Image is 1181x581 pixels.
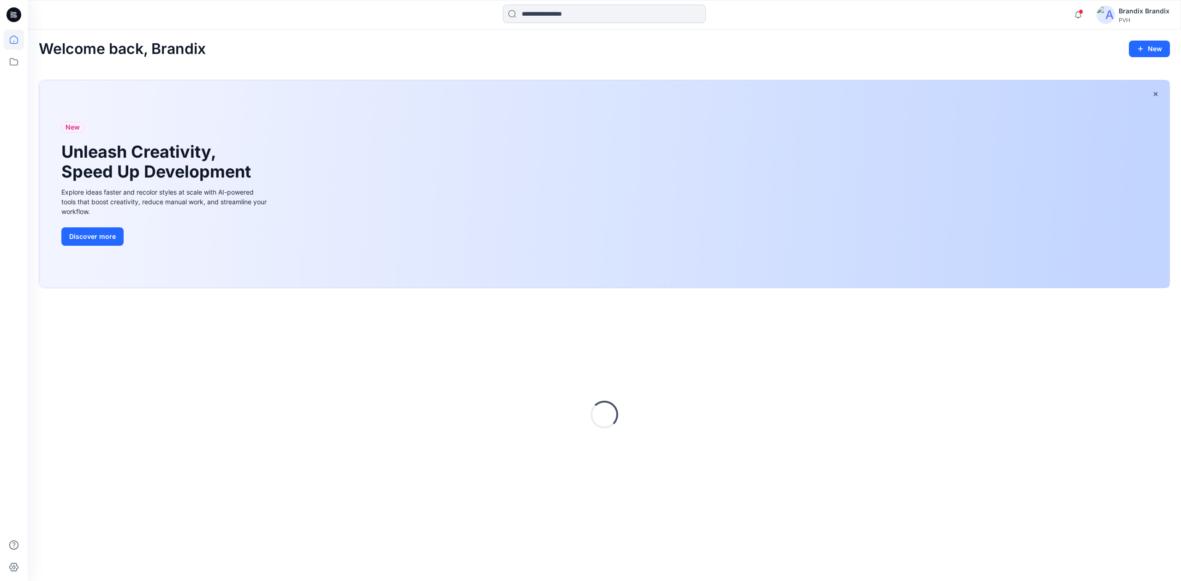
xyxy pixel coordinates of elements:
img: avatar [1097,6,1115,24]
h2: Welcome back, Brandix [39,41,206,58]
button: Discover more [61,227,124,246]
a: Discover more [61,227,269,246]
div: Brandix Brandix [1119,6,1169,17]
button: New [1129,41,1170,57]
h1: Unleash Creativity, Speed Up Development [61,142,255,182]
div: Explore ideas faster and recolor styles at scale with AI-powered tools that boost creativity, red... [61,187,269,216]
span: New [66,122,80,133]
div: PVH [1119,17,1169,24]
